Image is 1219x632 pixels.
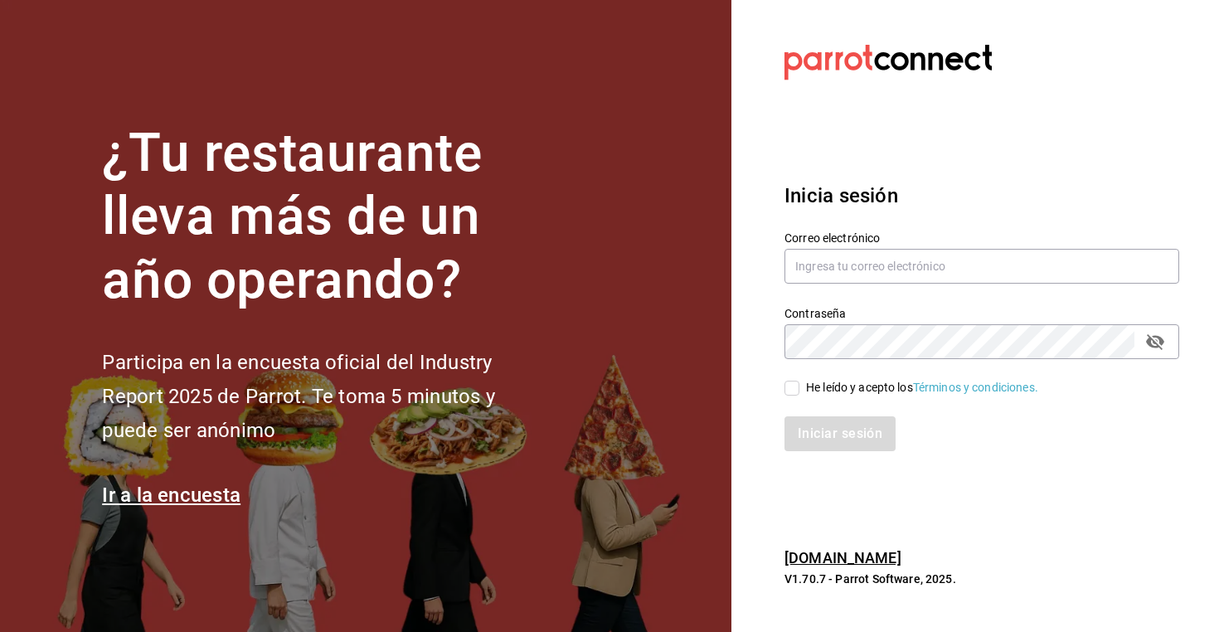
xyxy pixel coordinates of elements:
label: Correo electrónico [784,231,1179,243]
input: Ingresa tu correo electrónico [784,249,1179,284]
label: Contraseña [784,307,1179,318]
a: Ir a la encuesta [102,484,240,507]
a: [DOMAIN_NAME] [784,549,901,566]
div: He leído y acepto los [806,379,1038,396]
p: V1.70.7 - Parrot Software, 2025. [784,571,1179,587]
h3: Inicia sesión [784,181,1179,211]
h2: Participa en la encuesta oficial del Industry Report 2025 de Parrot. Te toma 5 minutos y puede se... [102,346,550,447]
button: passwordField [1141,328,1169,356]
a: Términos y condiciones. [913,381,1038,394]
h1: ¿Tu restaurante lleva más de un año operando? [102,122,550,313]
